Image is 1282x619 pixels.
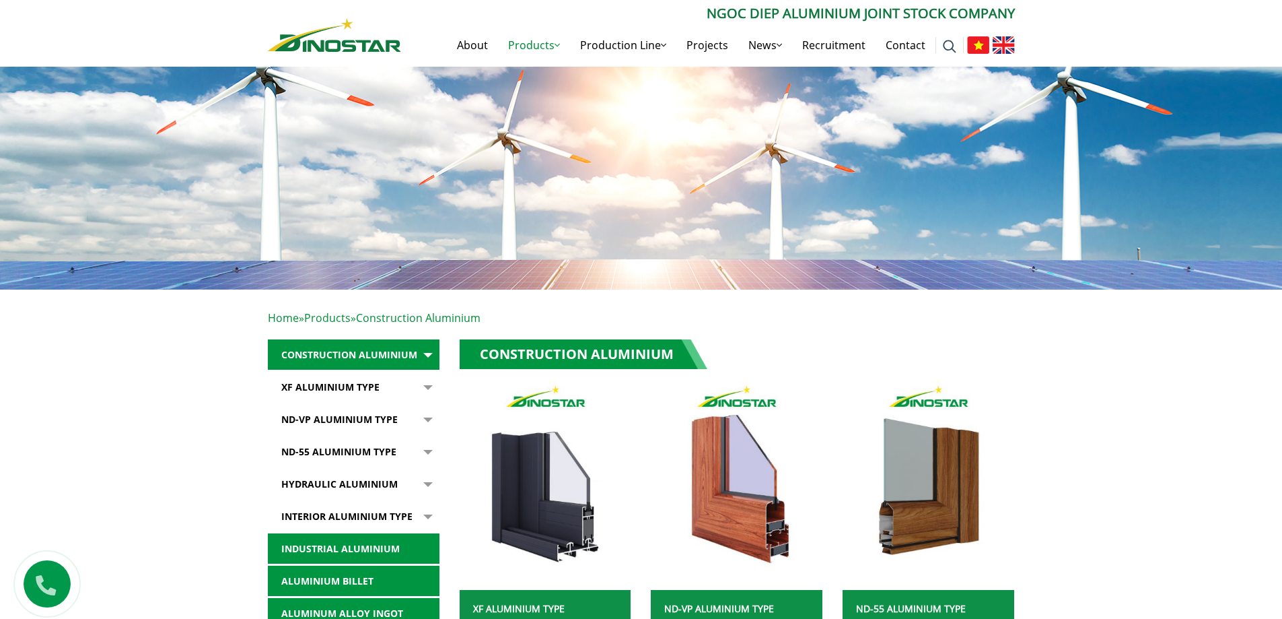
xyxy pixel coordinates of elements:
[664,602,774,615] a: ND-VP Aluminium type
[268,372,439,403] a: XF Aluminium type
[460,339,707,369] h1: Construction Aluminium
[268,566,439,597] a: Aluminium billet
[676,24,738,67] a: Projects
[447,24,498,67] a: About
[268,404,439,435] a: ND-VP Aluminium type
[268,436,439,467] a: ND-55 Aluminium type
[268,339,439,370] a: Construction Aluminium
[459,380,631,590] img: nhom xay dung
[268,501,439,532] a: Interior Aluminium Type
[356,311,480,325] span: Construction Aluminium
[401,3,1015,24] p: Ngoc Diep Aluminium Joint Stock Company
[792,24,876,67] a: Recruitment
[268,18,401,52] img: Nhôm Dinostar
[856,602,966,615] a: ND-55 Aluminium type
[967,36,989,54] img: Tiếng Việt
[268,469,439,500] a: Hydraulic Aluminium
[943,40,956,53] img: search
[473,602,565,615] a: XF Aluminium type
[993,36,1015,54] img: English
[738,24,792,67] a: News
[268,311,299,325] a: Home
[876,24,935,67] a: Contact
[268,533,439,564] a: Industrial aluminium
[843,380,1014,590] img: nhom xay dung
[570,24,676,67] a: Production Line
[651,380,822,590] img: nhom xay dung
[460,380,631,590] a: nhom xay dung
[498,24,570,67] a: Products
[304,311,351,325] a: Products
[268,311,480,325] span: » »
